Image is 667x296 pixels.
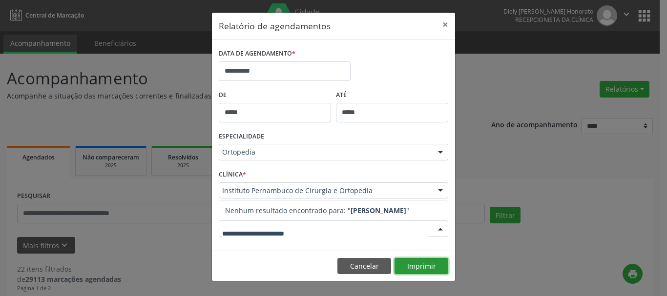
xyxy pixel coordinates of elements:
[219,129,264,144] label: ESPECIALIDADE
[219,20,331,32] h5: Relatório de agendamentos
[337,258,391,275] button: Cancelar
[219,88,331,103] label: De
[219,46,295,61] label: DATA DE AGENDAMENTO
[225,206,409,215] span: Nenhum resultado encontrado para: " "
[336,88,448,103] label: ATÉ
[395,258,448,275] button: Imprimir
[219,167,246,182] label: CLÍNICA
[222,147,428,157] span: Ortopedia
[351,206,406,215] strong: [PERSON_NAME]
[222,186,428,196] span: Instituto Pernambuco de Cirurgia e Ortopedia
[436,13,455,37] button: Close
